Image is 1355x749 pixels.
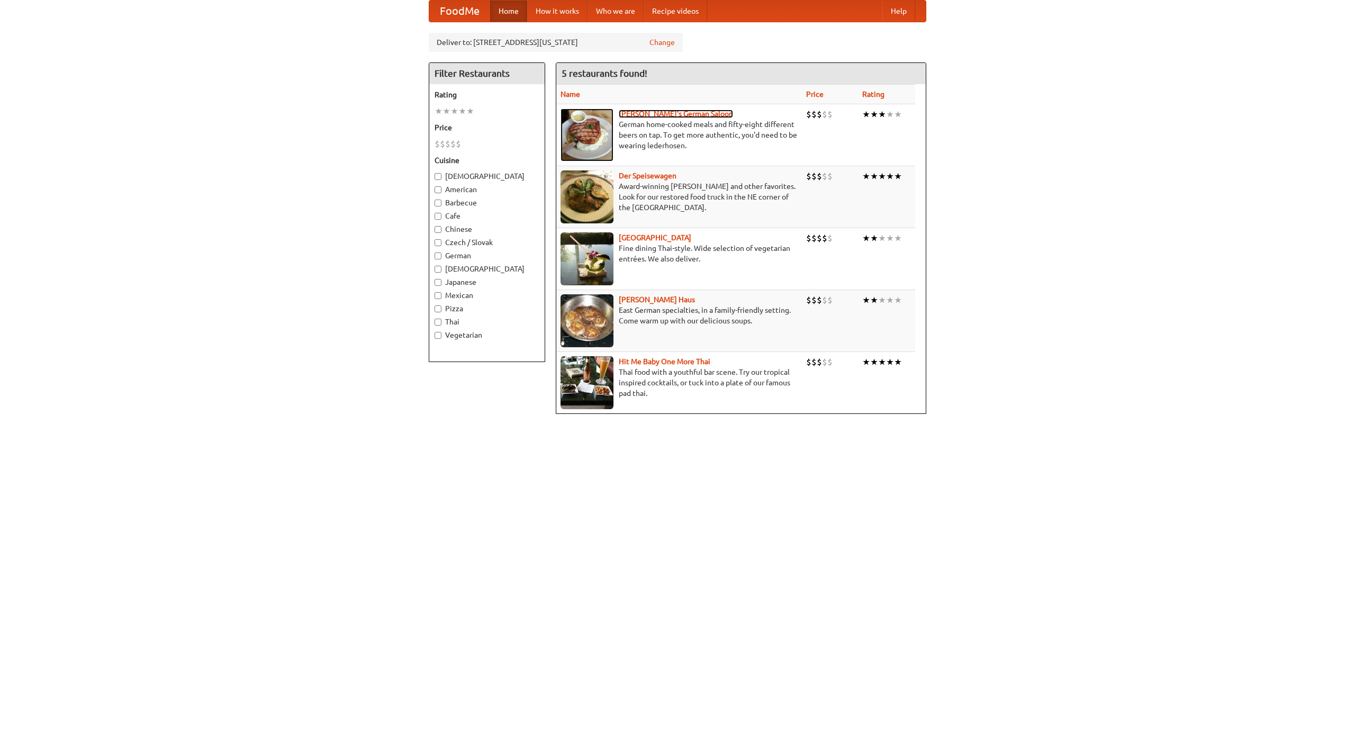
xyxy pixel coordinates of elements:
a: Change [649,37,675,48]
li: ★ [458,105,466,117]
li: ★ [450,105,458,117]
li: $ [827,232,833,244]
b: Der Speisewagen [619,172,676,180]
li: $ [822,109,827,120]
li: ★ [442,105,450,117]
li: ★ [878,170,886,182]
input: Mexican [435,292,441,299]
a: [PERSON_NAME] Haus [619,295,695,304]
li: ★ [870,356,878,368]
li: $ [822,232,827,244]
img: babythai.jpg [561,356,613,409]
li: ★ [878,294,886,306]
label: Czech / Slovak [435,237,539,248]
label: Chinese [435,224,539,234]
li: $ [456,138,461,150]
li: $ [806,109,811,120]
li: ★ [894,232,902,244]
h5: Price [435,122,539,133]
a: Rating [862,90,884,98]
li: $ [817,294,822,306]
li: $ [811,356,817,368]
h5: Rating [435,89,539,100]
li: $ [811,232,817,244]
input: Barbecue [435,200,441,206]
li: $ [806,356,811,368]
li: ★ [894,356,902,368]
li: $ [817,232,822,244]
li: ★ [862,109,870,120]
img: esthers.jpg [561,109,613,161]
li: ★ [862,232,870,244]
li: $ [445,138,450,150]
a: FoodMe [429,1,490,22]
li: ★ [886,356,894,368]
a: Home [490,1,527,22]
p: German home-cooked meals and fifty-eight different beers on tap. To get more authentic, you'd nee... [561,119,798,151]
li: ★ [878,109,886,120]
li: $ [822,294,827,306]
p: East German specialties, in a family-friendly setting. Come warm up with our delicious soups. [561,305,798,326]
h4: Filter Restaurants [429,63,545,84]
ng-pluralize: 5 restaurants found! [562,68,647,78]
li: $ [435,138,440,150]
li: $ [827,170,833,182]
li: $ [811,294,817,306]
a: How it works [527,1,588,22]
input: [DEMOGRAPHIC_DATA] [435,266,441,273]
li: ★ [886,170,894,182]
b: [PERSON_NAME]'s German Saloon [619,110,733,118]
label: American [435,184,539,195]
li: ★ [894,294,902,306]
input: Cafe [435,213,441,220]
li: ★ [870,170,878,182]
input: Chinese [435,226,441,233]
li: $ [806,294,811,306]
li: $ [827,294,833,306]
li: ★ [870,109,878,120]
li: ★ [862,356,870,368]
input: Vegetarian [435,332,441,339]
p: Thai food with a youthful bar scene. Try our tropical inspired cocktails, or tuck into a plate of... [561,367,798,399]
li: $ [822,170,827,182]
li: $ [811,109,817,120]
div: Deliver to: [STREET_ADDRESS][US_STATE] [429,33,683,52]
input: Japanese [435,279,441,286]
input: Czech / Slovak [435,239,441,246]
li: ★ [894,170,902,182]
li: $ [450,138,456,150]
label: Cafe [435,211,539,221]
li: ★ [878,232,886,244]
li: ★ [466,105,474,117]
li: $ [817,109,822,120]
li: ★ [870,232,878,244]
label: Barbecue [435,197,539,208]
input: German [435,252,441,259]
a: Recipe videos [644,1,707,22]
img: speisewagen.jpg [561,170,613,223]
a: Who we are [588,1,644,22]
li: ★ [894,109,902,120]
li: $ [806,170,811,182]
label: [DEMOGRAPHIC_DATA] [435,171,539,182]
a: Help [882,1,915,22]
a: Hit Me Baby One More Thai [619,357,710,366]
li: ★ [886,294,894,306]
p: Fine dining Thai-style. Wide selection of vegetarian entrées. We also deliver. [561,243,798,264]
li: ★ [862,294,870,306]
li: $ [440,138,445,150]
input: [DEMOGRAPHIC_DATA] [435,173,441,180]
li: ★ [878,356,886,368]
label: German [435,250,539,261]
label: Mexican [435,290,539,301]
label: Japanese [435,277,539,287]
p: Award-winning [PERSON_NAME] and other favorites. Look for our restored food truck in the NE corne... [561,181,798,213]
a: Price [806,90,824,98]
label: Vegetarian [435,330,539,340]
li: ★ [870,294,878,306]
a: Name [561,90,580,98]
li: ★ [886,232,894,244]
label: Pizza [435,303,539,314]
li: ★ [886,109,894,120]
